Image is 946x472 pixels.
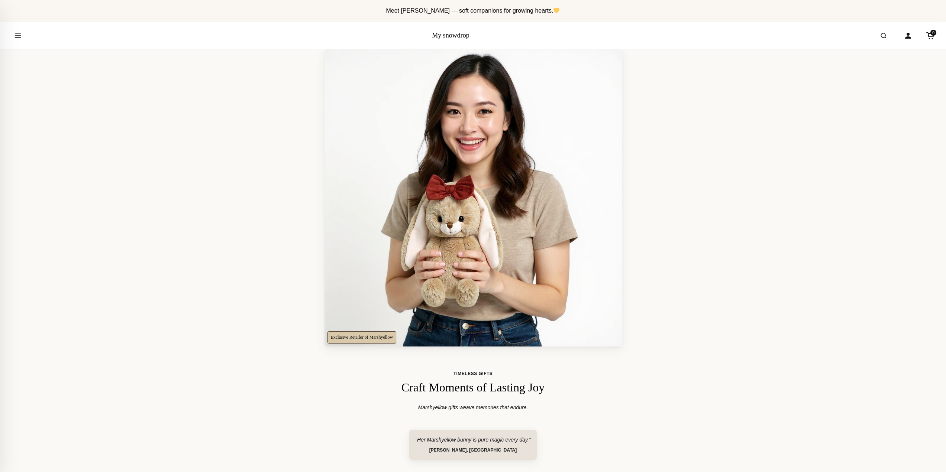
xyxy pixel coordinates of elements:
img: 💛 [553,7,559,13]
span: 0 [930,30,936,36]
span: Timeless Gifts [453,370,493,377]
a: Account [900,27,916,44]
div: [PERSON_NAME], [GEOGRAPHIC_DATA] [415,447,530,454]
span: Meet [PERSON_NAME] — soft companions for growing hearts. [386,7,560,14]
img: Luxury Marshyellow companion, a plush bunny for cherished moments [325,49,622,346]
a: My snowdrop [432,32,469,39]
p: Marshyellow gifts weave memories that endure. [418,403,528,411]
a: Cart [922,27,939,44]
button: Open menu [7,25,28,46]
div: Exclusive Retailer of Marshyellow [327,331,397,343]
button: Open search [873,25,894,46]
p: “Her Marshyellow bunny is pure magic every day.” [415,436,530,444]
h1: Craft Moments of Lasting Joy [401,380,545,394]
div: Announcement [6,3,940,19]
